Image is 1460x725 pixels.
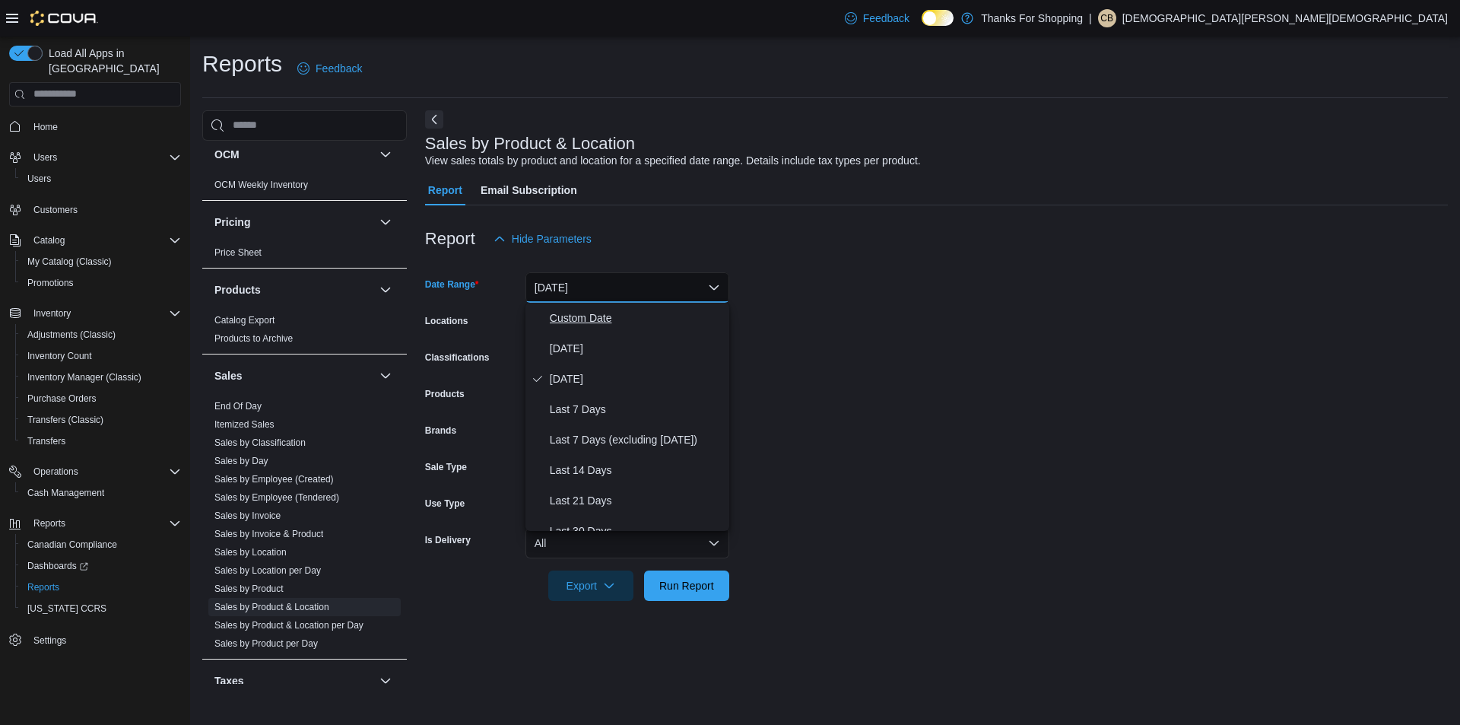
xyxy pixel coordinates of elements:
[15,409,187,431] button: Transfers (Classic)
[214,314,275,326] span: Catalog Export
[214,528,323,540] span: Sales by Invoice & Product
[27,256,112,268] span: My Catalog (Classic)
[214,147,373,162] button: OCM
[425,498,465,510] label: Use Type
[550,522,723,540] span: Last 30 Days
[9,110,181,691] nav: Complex example
[550,309,723,327] span: Custom Date
[550,431,723,449] span: Last 7 Days (excluding [DATE])
[425,230,475,248] h3: Report
[15,577,187,598] button: Reports
[525,272,729,303] button: [DATE]
[214,215,250,230] h3: Pricing
[214,455,268,467] span: Sales by Day
[214,583,284,594] a: Sales by Product
[27,487,104,499] span: Cash Management
[3,513,187,534] button: Reports
[214,491,339,504] span: Sales by Employee (Tendered)
[1098,9,1116,27] div: Christian Bishop
[214,510,281,521] a: Sales by Invoice
[21,326,122,344] a: Adjustments (Classic)
[21,274,80,292] a: Promotions
[376,672,395,690] button: Taxes
[425,351,490,364] label: Classifications
[428,175,462,205] span: Report
[644,571,729,601] button: Run Report
[291,53,368,84] a: Feedback
[202,176,407,200] div: OCM
[548,571,633,601] button: Export
[214,620,363,631] a: Sales by Product & Location per Day
[33,151,57,164] span: Users
[214,333,293,344] a: Products to Archive
[550,400,723,418] span: Last 7 Days
[214,583,284,595] span: Sales by Product
[21,411,109,429] a: Transfers (Classic)
[43,46,181,76] span: Load All Apps in [GEOGRAPHIC_DATA]
[214,529,323,539] a: Sales by Invoice & Product
[27,539,117,551] span: Canadian Compliance
[15,324,187,345] button: Adjustments (Classic)
[15,272,187,294] button: Promotions
[15,431,187,452] button: Transfers
[27,304,77,323] button: Inventory
[27,630,181,649] span: Settings
[27,393,97,405] span: Purchase Orders
[214,546,287,558] span: Sales by Location
[550,461,723,479] span: Last 14 Days
[21,578,181,596] span: Reports
[27,581,59,593] span: Reports
[21,253,118,271] a: My Catalog (Classic)
[214,418,275,431] span: Itemized Sales
[214,619,363,631] span: Sales by Product & Location per Day
[214,547,287,558] a: Sales by Location
[214,437,306,448] a: Sales by Classification
[863,11,909,26] span: Feedback
[27,200,181,219] span: Customers
[425,534,471,546] label: Is Delivery
[33,307,71,320] span: Inventory
[27,414,103,426] span: Transfers (Classic)
[27,514,71,533] button: Reports
[214,492,339,503] a: Sales by Employee (Tendered)
[15,367,187,388] button: Inventory Manager (Classic)
[839,3,916,33] a: Feedback
[21,432,71,450] a: Transfers
[425,388,465,400] label: Products
[33,121,58,133] span: Home
[33,517,65,529] span: Reports
[15,168,187,189] button: Users
[214,147,240,162] h3: OCM
[33,204,78,216] span: Customers
[3,199,187,221] button: Customers
[27,350,92,362] span: Inventory Count
[214,673,373,688] button: Taxes
[27,329,116,341] span: Adjustments (Classic)
[27,463,84,481] button: Operations
[21,484,181,502] span: Cash Management
[21,578,65,596] a: Reports
[1100,9,1113,27] span: CB
[21,170,181,188] span: Users
[214,315,275,326] a: Catalog Export
[3,628,187,650] button: Settings
[21,390,103,408] a: Purchase Orders
[21,557,181,575] span: Dashboards
[214,332,293,345] span: Products to Archive
[425,153,921,169] div: View sales totals by product and location for a specified date range. Details include tax types p...
[15,598,187,619] button: [US_STATE] CCRS
[15,482,187,504] button: Cash Management
[425,278,479,291] label: Date Range
[3,147,187,168] button: Users
[33,634,66,647] span: Settings
[202,49,282,79] h1: Reports
[21,347,98,365] a: Inventory Count
[3,461,187,482] button: Operations
[214,179,308,191] span: OCM Weekly Inventory
[21,432,181,450] span: Transfers
[214,247,262,258] a: Price Sheet
[21,536,181,554] span: Canadian Compliance
[21,599,181,618] span: Washington CCRS
[21,347,181,365] span: Inventory Count
[425,425,456,437] label: Brands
